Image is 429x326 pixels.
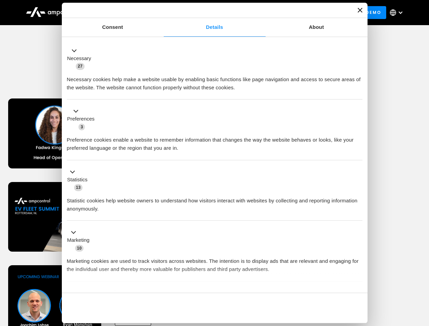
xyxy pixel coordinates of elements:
button: Necessary (27) [67,47,95,70]
label: Necessary [67,55,91,62]
button: Statistics (13) [67,168,92,192]
a: Consent [62,18,164,37]
span: 10 [75,245,84,252]
button: Okay [265,298,362,318]
div: Statistic cookies help website owners to understand how visitors interact with websites by collec... [67,192,362,213]
div: Marketing cookies are used to track visitors across websites. The intention is to display ads tha... [67,252,362,273]
span: 3 [78,124,85,130]
h1: Upcoming Webinars [8,69,421,85]
span: 13 [74,184,83,191]
label: Preferences [67,115,95,123]
button: Close banner [358,8,362,13]
div: Preference cookies enable a website to remember information that changes the way the website beha... [67,131,362,152]
label: Marketing [67,236,90,244]
label: Statistics [67,176,88,184]
button: Marketing (10) [67,229,94,252]
div: Necessary cookies help make a website usable by enabling basic functions like page navigation and... [67,70,362,92]
a: About [266,18,368,37]
a: Details [164,18,266,37]
span: 2 [112,290,119,297]
button: Preferences (3) [67,107,99,131]
span: 27 [76,63,85,70]
button: Unclassified (2) [67,289,123,297]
